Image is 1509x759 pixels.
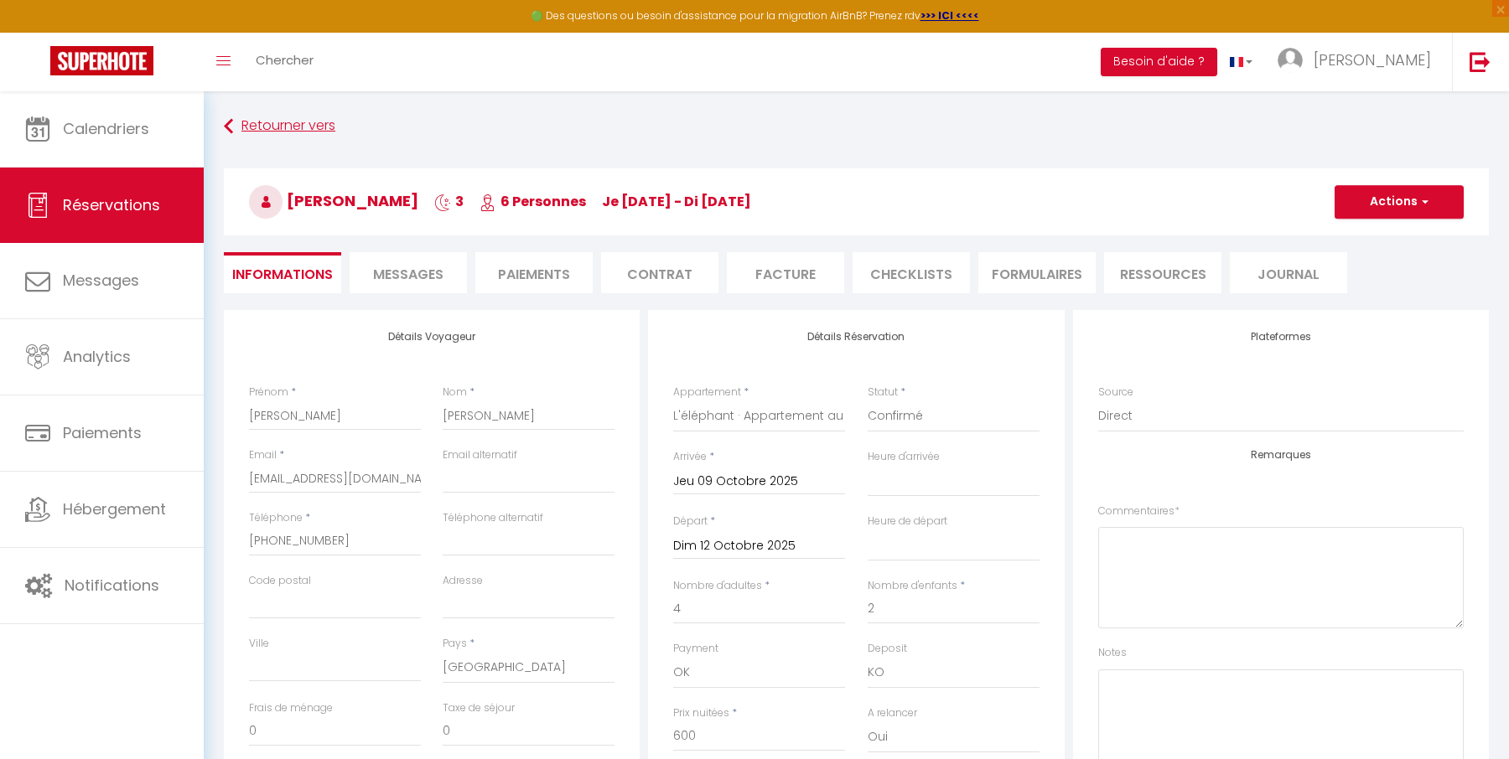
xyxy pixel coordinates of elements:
[920,8,979,23] a: >>> ICI <<<<
[1470,51,1491,72] img: logout
[868,578,957,594] label: Nombre d'enfants
[63,346,131,367] span: Analytics
[373,265,443,284] span: Messages
[249,573,311,589] label: Code postal
[673,578,762,594] label: Nombre d'adultes
[868,514,947,529] label: Heure de départ
[224,252,341,293] li: Informations
[63,194,160,215] span: Réservations
[249,447,277,463] label: Email
[673,449,707,465] label: Arrivée
[480,192,586,211] span: 6 Personnes
[601,252,718,293] li: Contrat
[978,252,1096,293] li: FORMULAIRES
[1098,449,1464,461] h4: Remarques
[224,111,1489,142] a: Retourner vers
[443,385,467,400] label: Nom
[249,190,418,211] span: [PERSON_NAME]
[443,447,517,463] label: Email alternatif
[443,636,467,652] label: Pays
[868,705,917,721] label: A relancer
[249,385,288,400] label: Prénom
[673,331,1039,343] h4: Détails Réservation
[673,385,741,400] label: Appartement
[1098,503,1180,519] label: Commentaires
[443,573,483,589] label: Adresse
[256,51,314,69] span: Chercher
[1265,33,1452,91] a: ... [PERSON_NAME]
[673,514,708,529] label: Départ
[868,385,898,400] label: Statut
[853,252,970,293] li: CHECKLISTS
[249,636,269,652] label: Ville
[443,700,515,716] label: Taxe de séjour
[1101,48,1217,76] button: Besoin d'aide ?
[243,33,326,91] a: Chercher
[63,498,166,519] span: Hébergement
[868,641,907,657] label: Deposit
[1278,48,1303,73] img: ...
[50,46,153,75] img: Super Booking
[249,700,333,716] label: Frais de ménage
[1098,645,1127,661] label: Notes
[602,192,751,211] span: je [DATE] - di [DATE]
[1104,252,1221,293] li: Ressources
[63,422,142,443] span: Paiements
[63,270,139,291] span: Messages
[443,510,543,526] label: Téléphone alternatif
[1098,385,1133,400] label: Source
[249,331,614,343] h4: Détails Voyageur
[249,510,303,526] label: Téléphone
[1335,185,1464,219] button: Actions
[868,449,940,465] label: Heure d'arrivée
[475,252,593,293] li: Paiements
[65,575,159,596] span: Notifications
[434,192,464,211] span: 3
[727,252,844,293] li: Facture
[1230,252,1347,293] li: Journal
[63,118,149,139] span: Calendriers
[1098,331,1464,343] h4: Plateformes
[673,705,729,721] label: Prix nuitées
[1314,49,1431,70] span: [PERSON_NAME]
[673,641,718,657] label: Payment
